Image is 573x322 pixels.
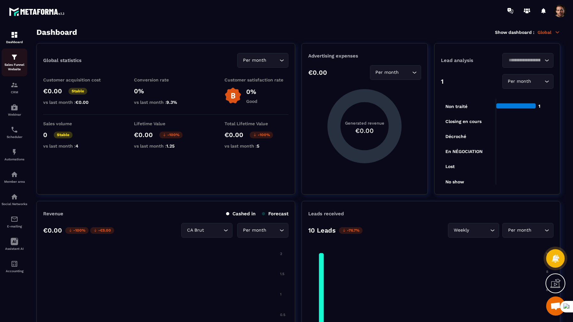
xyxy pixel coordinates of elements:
span: Weekly [452,227,470,234]
tspan: 2 [280,252,282,256]
span: €0.00 [75,100,89,105]
img: formation [11,31,18,39]
tspan: 1 [280,292,281,296]
p: €0.00 [43,87,62,95]
p: Stable [54,132,73,138]
p: Member area [2,180,27,183]
p: Customer satisfaction rate [224,77,288,82]
tspan: Closing en cours [445,119,482,124]
p: -100% [250,132,273,138]
a: automationsautomationsWebinar [2,99,27,121]
img: automations [11,103,18,111]
p: €0.00 [134,131,153,139]
img: b-badge-o.b3b20ee6.svg [224,87,241,104]
span: 4 [75,143,78,149]
input: Search for option [470,227,489,234]
p: Revenue [43,211,63,217]
p: vs last month : [134,143,198,149]
p: Scheduler [2,135,27,139]
p: 0% [134,87,198,95]
input: Search for option [533,78,543,85]
p: Cashed in [226,211,255,217]
img: logo [9,6,67,18]
a: social-networksocial-networkSocial Networks [2,188,27,211]
p: Sales volume [43,121,107,126]
p: Global [538,29,560,35]
input: Search for option [268,227,278,234]
tspan: Non traité [445,104,467,109]
img: formation [11,81,18,89]
span: CA Brut [185,227,205,234]
p: Assistant AI [2,247,27,250]
p: -100% [159,132,183,138]
p: Stable [68,88,87,95]
p: €0.00 [308,69,327,76]
span: Per month [241,57,268,64]
a: formationformationSales Funnel Website [2,49,27,76]
div: Search for option [448,223,499,238]
a: accountantaccountantAccounting [2,255,27,278]
p: 1 [441,78,443,85]
p: Sales Funnel Website [2,63,27,72]
p: Leads received [308,211,344,217]
p: 0% [246,88,257,96]
div: Mở cuộc trò chuyện [546,296,565,316]
span: Per month [506,78,533,85]
img: automations [11,148,18,156]
span: 9.3% [166,100,177,105]
a: emailemailE-mailing [2,211,27,233]
input: Search for option [268,57,278,64]
p: vs last month : [43,143,107,149]
p: 10 Leads [308,226,336,234]
tspan: Décroché [445,134,466,139]
tspan: 4 [546,306,548,310]
img: social-network [11,193,18,201]
tspan: Lost [445,164,455,169]
a: formationformationDashboard [2,26,27,49]
p: Total Lifetime Value [224,121,288,126]
p: CRM [2,90,27,94]
div: Search for option [502,223,553,238]
p: Lead analysis [441,57,497,63]
div: Search for option [502,53,553,68]
h3: Dashboard [36,28,77,37]
div: Search for option [237,53,288,68]
tspan: 1.5 [280,272,284,276]
p: -€5.00 [90,227,114,234]
img: accountant [11,260,18,268]
p: Good [246,99,257,104]
p: -100% [65,227,89,234]
p: €0.00 [224,131,243,139]
div: Search for option [502,74,553,89]
p: vs last month : [43,100,107,105]
p: 0 [43,131,47,139]
tspan: En NÉGOCIATION [445,149,483,154]
span: Per month [506,227,533,234]
input: Search for option [533,227,543,234]
input: Search for option [506,57,543,64]
p: Global statistics [43,57,82,63]
img: formation [11,53,18,61]
p: Dashboard [2,40,27,44]
input: Search for option [205,227,222,234]
div: Search for option [181,223,232,238]
a: formationformationCRM [2,76,27,99]
p: Advertising expenses [308,53,421,59]
div: Search for option [370,65,421,80]
input: Search for option [400,69,411,76]
p: vs last month : [134,100,198,105]
p: Lifetime Value [134,121,198,126]
p: €0.00 [43,226,62,234]
span: Per month [374,69,400,76]
a: schedulerschedulerScheduler [2,121,27,143]
p: vs last month : [224,143,288,149]
p: Webinar [2,113,27,116]
img: scheduler [11,126,18,134]
tspan: No show [445,179,464,184]
a: Assistant AI [2,233,27,255]
p: -76.7% [339,227,363,234]
p: Conversion rate [134,77,198,82]
a: automationsautomationsAutomations [2,143,27,166]
p: E-mailing [2,225,27,228]
p: Show dashboard : [495,30,534,35]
